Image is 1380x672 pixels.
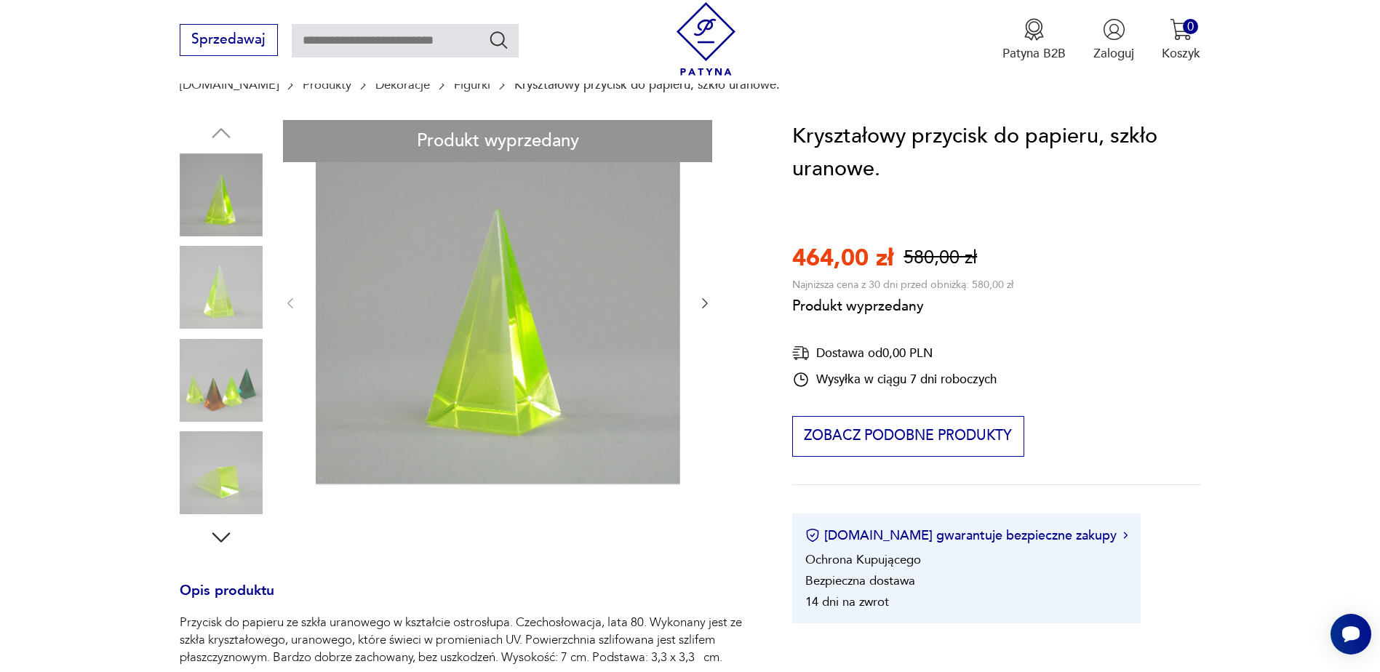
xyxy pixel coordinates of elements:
[792,278,1013,292] p: Najniższa cena z 30 dni przed obniżką: 580,00 zł
[180,78,279,92] a: [DOMAIN_NAME]
[1093,45,1134,62] p: Zaloguj
[180,24,278,56] button: Sprzedawaj
[1123,532,1128,539] img: Ikona strzałki w prawo
[1331,614,1371,655] iframe: Smartsupp widget button
[1162,18,1200,62] button: 0Koszyk
[375,78,430,92] a: Dekoracje
[1002,18,1066,62] a: Ikona medaluPatyna B2B
[1023,18,1045,41] img: Ikona medalu
[792,292,1013,316] p: Produkt wyprzedany
[180,614,751,666] p: Przycisk do papieru ze szkła uranowego w kształcie ostrosłupa. Czechosłowacja, lata 80. Wykonany ...
[805,528,820,543] img: Ikona certyfikatu
[1162,45,1200,62] p: Koszyk
[805,527,1128,545] button: [DOMAIN_NAME] gwarantuje bezpieczne zakupy
[792,242,893,274] p: 464,00 zł
[454,78,490,92] a: Figurki
[669,2,743,76] img: Patyna - sklep z meblami i dekoracjami vintage
[792,344,997,362] div: Dostawa od 0,00 PLN
[1183,19,1198,34] div: 0
[1103,18,1125,41] img: Ikonka użytkownika
[180,35,278,47] a: Sprzedawaj
[792,120,1201,186] h1: Kryształowy przycisk do papieru, szkło uranowe.
[792,371,997,388] div: Wysyłka w ciągu 7 dni roboczych
[1002,45,1066,62] p: Patyna B2B
[805,572,915,589] li: Bezpieczna dostawa
[1002,18,1066,62] button: Patyna B2B
[1093,18,1134,62] button: Zaloguj
[514,78,780,92] p: Kryształowy przycisk do papieru, szkło uranowe.
[303,78,351,92] a: Produkty
[805,593,889,610] li: 14 dni na zwrot
[1170,18,1192,41] img: Ikona koszyka
[904,245,977,271] p: 580,00 zł
[180,585,751,615] h3: Opis produktu
[792,344,810,362] img: Ikona dostawy
[488,29,509,50] button: Szukaj
[805,551,921,568] li: Ochrona Kupującego
[792,416,1024,457] button: Zobacz podobne produkty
